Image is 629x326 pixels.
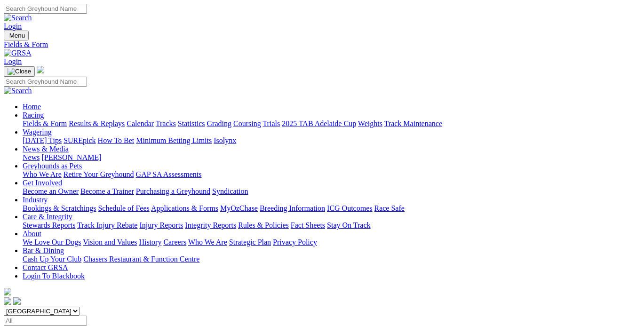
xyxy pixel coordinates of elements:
[23,213,72,221] a: Care & Integrity
[23,187,79,195] a: Become an Owner
[151,204,218,212] a: Applications & Forms
[374,204,404,212] a: Race Safe
[23,136,62,144] a: [DATE] Tips
[77,221,137,229] a: Track Injury Rebate
[37,66,44,73] img: logo-grsa-white.png
[23,255,81,263] a: Cash Up Your Club
[136,187,210,195] a: Purchasing a Greyhound
[41,153,101,161] a: [PERSON_NAME]
[163,238,186,246] a: Careers
[291,221,325,229] a: Fact Sheets
[23,204,625,213] div: Industry
[4,40,625,49] a: Fields & Form
[207,119,231,127] a: Grading
[156,119,176,127] a: Tracks
[23,187,625,196] div: Get Involved
[384,119,442,127] a: Track Maintenance
[220,204,258,212] a: MyOzChase
[214,136,236,144] a: Isolynx
[260,204,325,212] a: Breeding Information
[69,119,125,127] a: Results & Replays
[139,238,161,246] a: History
[23,255,625,263] div: Bar & Dining
[136,170,202,178] a: GAP SA Assessments
[23,119,67,127] a: Fields & Form
[273,238,317,246] a: Privacy Policy
[23,111,44,119] a: Racing
[4,31,29,40] button: Toggle navigation
[23,204,96,212] a: Bookings & Scratchings
[4,316,87,326] input: Select date
[4,22,22,30] a: Login
[4,57,22,65] a: Login
[263,119,280,127] a: Trials
[98,136,135,144] a: How To Bet
[238,221,289,229] a: Rules & Policies
[212,187,248,195] a: Syndication
[23,136,625,145] div: Wagering
[23,230,41,238] a: About
[4,14,32,22] img: Search
[178,119,205,127] a: Statistics
[23,145,69,153] a: News & Media
[64,170,134,178] a: Retire Your Greyhound
[127,119,154,127] a: Calendar
[23,246,64,254] a: Bar & Dining
[4,77,87,87] input: Search
[188,238,227,246] a: Who We Are
[185,221,236,229] a: Integrity Reports
[282,119,356,127] a: 2025 TAB Adelaide Cup
[136,136,212,144] a: Minimum Betting Limits
[98,204,149,212] a: Schedule of Fees
[4,66,35,77] button: Toggle navigation
[23,272,85,280] a: Login To Blackbook
[23,170,62,178] a: Who We Are
[83,238,137,246] a: Vision and Values
[23,170,625,179] div: Greyhounds as Pets
[23,263,68,271] a: Contact GRSA
[8,68,31,75] img: Close
[139,221,183,229] a: Injury Reports
[23,238,625,246] div: About
[4,87,32,95] img: Search
[9,32,25,39] span: Menu
[4,49,32,57] img: GRSA
[23,162,82,170] a: Greyhounds as Pets
[4,4,87,14] input: Search
[327,204,372,212] a: ICG Outcomes
[23,153,40,161] a: News
[4,297,11,305] img: facebook.svg
[64,136,96,144] a: SUREpick
[23,103,41,111] a: Home
[23,153,625,162] div: News & Media
[23,221,625,230] div: Care & Integrity
[233,119,261,127] a: Coursing
[358,119,382,127] a: Weights
[23,119,625,128] div: Racing
[23,238,81,246] a: We Love Our Dogs
[23,221,75,229] a: Stewards Reports
[83,255,199,263] a: Chasers Restaurant & Function Centre
[80,187,134,195] a: Become a Trainer
[327,221,370,229] a: Stay On Track
[229,238,271,246] a: Strategic Plan
[23,128,52,136] a: Wagering
[23,179,62,187] a: Get Involved
[13,297,21,305] img: twitter.svg
[4,288,11,295] img: logo-grsa-white.png
[23,196,48,204] a: Industry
